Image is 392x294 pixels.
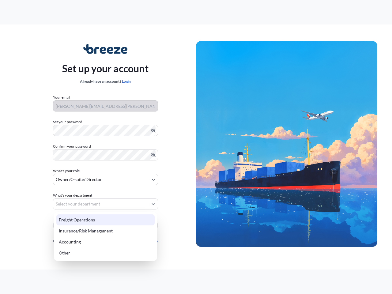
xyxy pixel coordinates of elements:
[151,153,156,157] button: Hide password
[56,247,155,258] div: Other
[56,236,155,247] div: Accounting
[56,225,155,236] div: Insurance/Risk Management
[56,214,155,225] div: Freight Operations
[151,128,156,133] button: Hide password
